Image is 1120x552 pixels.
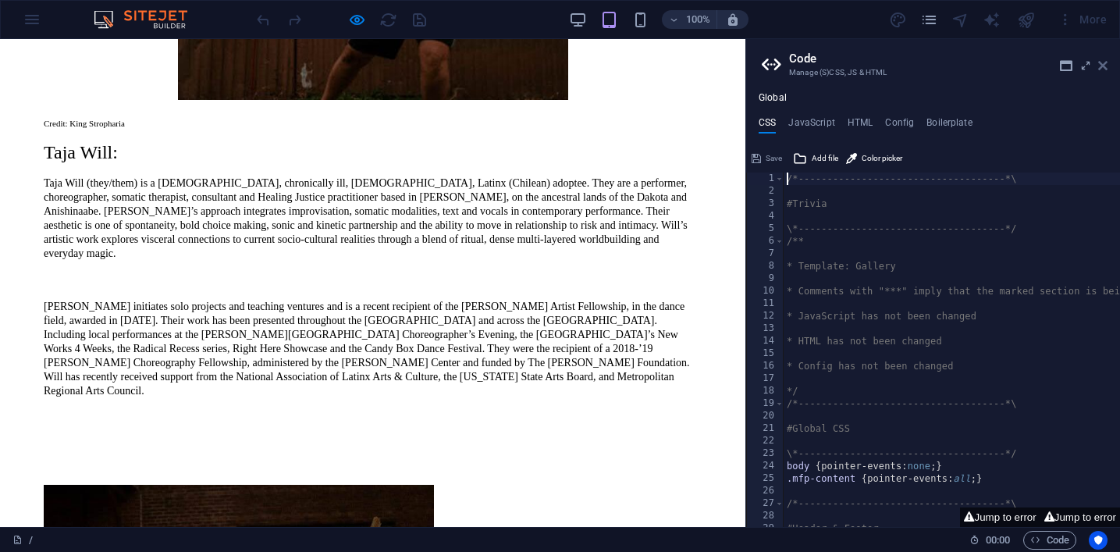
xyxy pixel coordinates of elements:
[862,149,902,168] span: Color picker
[747,485,784,497] div: 26
[1040,507,1120,527] button: Jump to error
[759,117,776,134] h4: CSS
[747,260,784,272] div: 8
[788,117,834,134] h4: JavaScript
[747,335,784,347] div: 14
[747,210,784,223] div: 4
[747,460,784,472] div: 24
[747,223,784,235] div: 5
[812,149,838,168] span: Add file
[789,52,1108,66] h2: Code
[726,12,740,27] i: On resize automatically adjust zoom level to fit chosen device.
[791,149,841,168] button: Add file
[662,10,717,29] button: 100%
[747,310,784,322] div: 12
[747,297,784,310] div: 11
[747,497,784,510] div: 27
[747,173,784,185] div: 1
[747,322,784,335] div: 13
[969,531,1011,550] h6: Session time
[747,522,784,535] div: 29
[986,531,1010,550] span: 00 00
[1030,531,1069,550] span: Code
[747,472,784,485] div: 25
[747,198,784,210] div: 3
[747,347,784,360] div: 15
[848,117,873,134] h4: HTML
[960,507,1040,527] button: Jump to error
[747,248,784,260] div: 7
[759,92,787,105] h4: Global
[1023,531,1076,550] button: Code
[747,360,784,372] div: 16
[747,510,784,522] div: 28
[747,235,784,248] div: 6
[747,397,784,410] div: 19
[997,534,999,546] span: :
[685,10,710,29] h6: 100%
[747,435,784,447] div: 22
[920,10,939,29] button: pages
[747,372,784,385] div: 17
[747,285,784,297] div: 10
[844,149,905,168] button: Color picker
[747,385,784,397] div: 18
[747,272,784,285] div: 9
[747,422,784,435] div: 21
[920,11,938,29] i: Pages (Ctrl+Alt+S)
[926,117,972,134] h4: Boilerplate
[747,410,784,422] div: 20
[1089,531,1108,550] button: Usercentrics
[747,447,784,460] div: 23
[885,117,914,134] h4: Config
[747,185,784,198] div: 2
[90,10,207,29] img: Editor Logo
[789,66,1076,80] h3: Manage (S)CSS, JS & HTML
[12,531,33,550] a: Click to cancel selection. Double-click to open Pages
